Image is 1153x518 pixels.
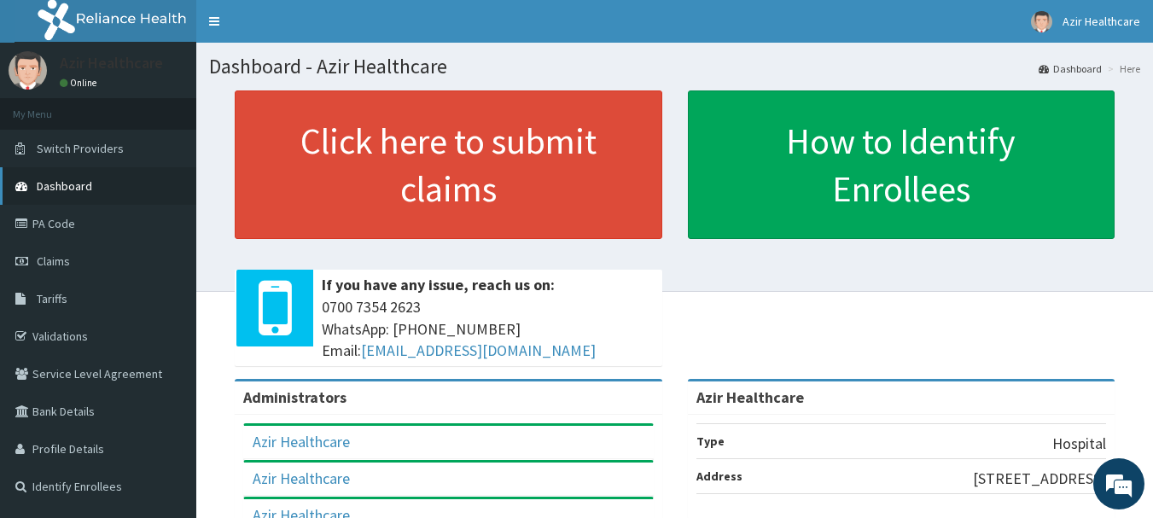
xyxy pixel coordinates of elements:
b: Type [696,434,725,449]
b: If you have any issue, reach us on: [322,275,555,294]
a: [EMAIL_ADDRESS][DOMAIN_NAME] [361,340,596,360]
a: Azir Healthcare [253,432,350,451]
img: User Image [9,51,47,90]
span: 0700 7354 2623 WhatsApp: [PHONE_NUMBER] Email: [322,296,654,362]
a: How to Identify Enrollees [688,90,1115,239]
b: Administrators [243,387,346,407]
span: Tariffs [37,291,67,306]
a: Azir Healthcare [253,469,350,488]
a: Online [60,77,101,89]
a: Dashboard [1039,61,1102,76]
span: Switch Providers [37,141,124,156]
a: Click here to submit claims [235,90,662,239]
p: [STREET_ADDRESS] [973,468,1106,490]
b: Address [696,469,742,484]
p: Hospital [1052,433,1106,455]
span: Claims [37,253,70,269]
h1: Dashboard - Azir Healthcare [209,55,1140,78]
strong: Azir Healthcare [696,387,804,407]
span: Dashboard [37,178,92,194]
p: Azir Healthcare [60,55,163,71]
li: Here [1104,61,1140,76]
span: Azir Healthcare [1063,14,1140,29]
img: User Image [1031,11,1052,32]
